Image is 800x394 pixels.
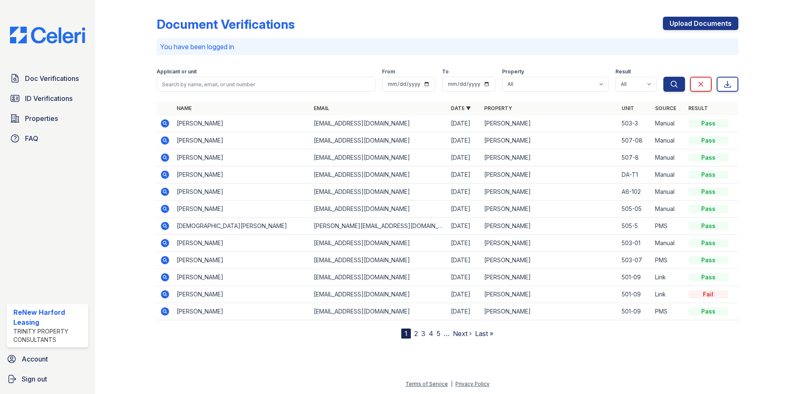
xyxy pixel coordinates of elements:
td: 505-5 [618,218,652,235]
td: [DATE] [447,201,481,218]
td: [EMAIL_ADDRESS][DOMAIN_NAME] [310,235,447,252]
td: [PERSON_NAME] [481,149,618,166]
td: PMS [652,218,685,235]
td: [PERSON_NAME] [173,286,310,303]
div: Document Verifications [157,17,295,32]
div: Pass [688,119,728,128]
a: Last » [475,329,493,338]
td: [EMAIL_ADDRESS][DOMAIN_NAME] [310,166,447,183]
span: Properties [25,113,58,123]
td: [PERSON_NAME] [481,252,618,269]
p: You have been logged in [160,42,735,52]
td: [PERSON_NAME][EMAIL_ADDRESS][DOMAIN_NAME] [310,218,447,235]
td: [DATE] [447,235,481,252]
a: 3 [421,329,425,338]
td: [EMAIL_ADDRESS][DOMAIN_NAME] [310,303,447,320]
td: 507-08 [618,132,652,149]
td: [DATE] [447,252,481,269]
div: Trinity Property Consultants [13,327,85,344]
td: [PERSON_NAME] [173,115,310,132]
td: [PERSON_NAME] [173,149,310,166]
td: Manual [652,235,685,252]
div: 1 [401,329,411,339]
td: [EMAIL_ADDRESS][DOMAIN_NAME] [310,286,447,303]
td: [DATE] [447,166,481,183]
div: ReNew Harford Leasing [13,307,85,327]
td: [EMAIL_ADDRESS][DOMAIN_NAME] [310,183,447,201]
td: A6-102 [618,183,652,201]
div: Pass [688,171,728,179]
td: [PERSON_NAME] [481,115,618,132]
a: Properties [7,110,88,127]
div: Pass [688,136,728,145]
label: From [382,68,395,75]
div: Pass [688,153,728,162]
a: Property [484,105,512,111]
td: Manual [652,166,685,183]
a: Sign out [3,371,92,387]
td: Manual [652,149,685,166]
td: PMS [652,303,685,320]
td: [EMAIL_ADDRESS][DOMAIN_NAME] [310,201,447,218]
div: Pass [688,188,728,196]
td: [PERSON_NAME] [481,269,618,286]
td: [DEMOGRAPHIC_DATA][PERSON_NAME] [173,218,310,235]
div: Pass [688,307,728,316]
td: [EMAIL_ADDRESS][DOMAIN_NAME] [310,149,447,166]
td: [PERSON_NAME] [481,183,618,201]
label: Property [502,68,524,75]
td: [PERSON_NAME] [173,303,310,320]
img: CE_Logo_Blue-a8612792a0a2168367f1c8372b55b34899dd931a85d93a1a3d3e32e68fde9ad4.png [3,27,92,43]
span: … [444,329,450,339]
a: 4 [429,329,433,338]
td: 503-07 [618,252,652,269]
td: [DATE] [447,218,481,235]
td: Manual [652,183,685,201]
a: Email [314,105,329,111]
label: Result [615,68,631,75]
td: [EMAIL_ADDRESS][DOMAIN_NAME] [310,269,447,286]
td: [PERSON_NAME] [481,132,618,149]
span: ID Verifications [25,93,72,103]
a: Upload Documents [663,17,738,30]
div: Fail [688,290,728,299]
td: Manual [652,115,685,132]
div: | [451,381,452,387]
td: [DATE] [447,149,481,166]
span: Sign out [22,374,47,384]
span: Account [22,354,48,364]
a: Source [655,105,676,111]
td: [PERSON_NAME] [481,201,618,218]
td: [PERSON_NAME] [173,269,310,286]
td: PMS [652,252,685,269]
td: [DATE] [447,115,481,132]
td: 505-05 [618,201,652,218]
a: Terms of Service [405,381,448,387]
td: [DATE] [447,183,481,201]
a: FAQ [7,130,88,147]
a: Result [688,105,708,111]
td: [PERSON_NAME] [481,286,618,303]
span: Doc Verifications [25,73,79,83]
td: [PERSON_NAME] [173,166,310,183]
td: [DATE] [447,303,481,320]
a: ID Verifications [7,90,88,107]
div: Pass [688,205,728,213]
td: [PERSON_NAME] [173,132,310,149]
label: To [442,68,449,75]
td: 501-09 [618,286,652,303]
td: [PERSON_NAME] [173,235,310,252]
a: Name [177,105,192,111]
td: 503-3 [618,115,652,132]
td: [PERSON_NAME] [481,303,618,320]
td: Manual [652,132,685,149]
td: 501-09 [618,269,652,286]
label: Applicant or unit [157,68,197,75]
div: Pass [688,222,728,230]
td: Link [652,269,685,286]
div: Pass [688,256,728,264]
a: 2 [414,329,418,338]
a: Date ▼ [451,105,471,111]
td: 507-8 [618,149,652,166]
